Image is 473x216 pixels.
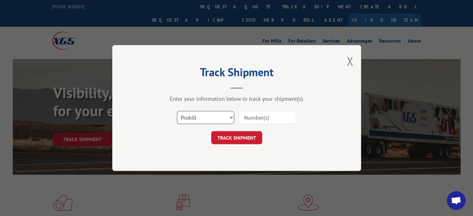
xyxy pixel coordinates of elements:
[143,68,330,80] h2: Track Shipment
[346,53,353,69] button: Close modal
[143,95,330,102] div: Enter your information below to track your shipment(s).
[447,191,466,210] div: Open chat
[211,131,262,144] button: TRACK SHIPMENT
[239,111,296,124] input: Number(s)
